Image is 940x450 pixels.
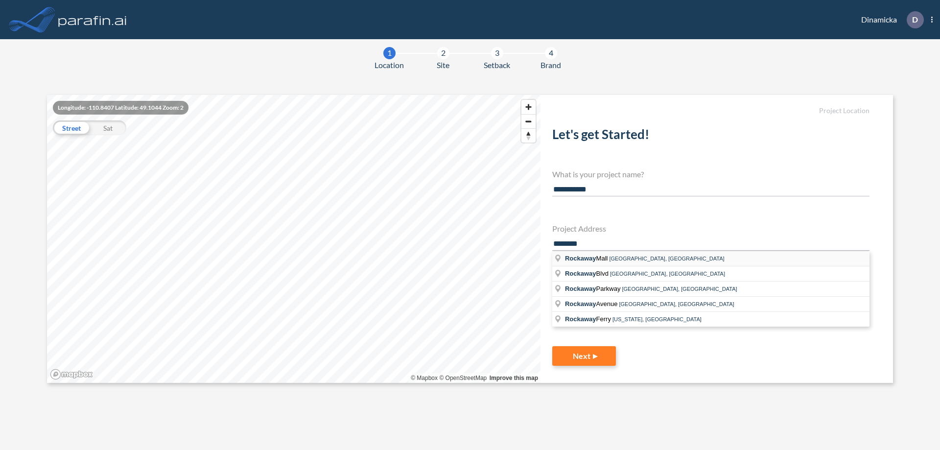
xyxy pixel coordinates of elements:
span: [GEOGRAPHIC_DATA], [GEOGRAPHIC_DATA] [610,271,725,277]
a: OpenStreetMap [439,375,487,381]
span: Parkway [565,285,622,292]
div: Dinamicka [846,11,933,28]
button: Reset bearing to north [521,128,536,142]
span: [GEOGRAPHIC_DATA], [GEOGRAPHIC_DATA] [622,286,737,292]
span: Brand [540,59,561,71]
button: Next [552,346,616,366]
p: D [912,15,918,24]
button: Zoom in [521,100,536,114]
div: 4 [545,47,557,59]
span: Ferry [565,315,612,323]
span: Setback [484,59,510,71]
a: Improve this map [490,375,538,381]
h2: Let's get Started! [552,127,869,146]
span: Rockaway [565,285,596,292]
span: Avenue [565,300,619,308]
span: Rockaway [565,255,596,262]
span: Blvd [565,270,610,277]
span: [GEOGRAPHIC_DATA], [GEOGRAPHIC_DATA] [609,256,724,261]
a: Mapbox homepage [50,369,93,380]
div: Longitude: -110.8407 Latitude: 49.1044 Zoom: 2 [53,101,188,115]
div: 2 [437,47,449,59]
h5: Project Location [552,107,869,115]
span: [GEOGRAPHIC_DATA], [GEOGRAPHIC_DATA] [619,301,734,307]
span: Rockaway [565,315,596,323]
span: [US_STATE], [GEOGRAPHIC_DATA] [612,316,702,322]
div: Street [53,120,90,135]
canvas: Map [47,95,540,383]
span: Rockaway [565,270,596,277]
span: Location [375,59,404,71]
img: logo [56,10,129,29]
span: Site [437,59,449,71]
h4: What is your project name? [552,169,869,179]
span: Rockaway [565,300,596,308]
h4: Project Address [552,224,869,233]
div: Sat [90,120,126,135]
span: Mall [565,255,609,262]
a: Mapbox [411,375,438,381]
div: 1 [383,47,396,59]
div: 3 [491,47,503,59]
button: Zoom out [521,114,536,128]
span: Reset bearing to north [521,129,536,142]
span: Zoom out [521,115,536,128]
